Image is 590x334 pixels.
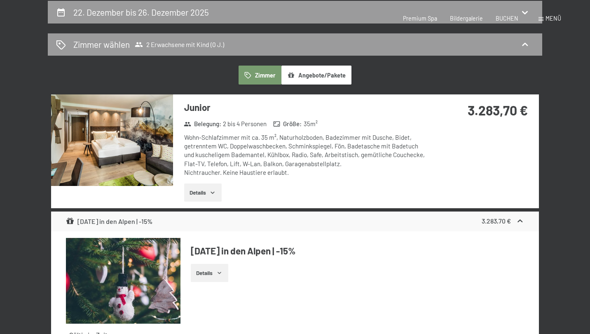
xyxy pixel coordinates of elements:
strong: Belegung : [184,120,221,128]
h4: [DATE] in den Alpen | -15% [191,245,524,257]
h2: 22. Dezember bis 26. Dezember 2025 [73,7,209,17]
button: Details [191,264,228,282]
span: 2 Erwachsene mit Kind (0 J.) [135,40,224,49]
a: Premium Spa [403,15,437,22]
h2: Zimmer wählen [73,38,130,50]
a: Bildergalerie [450,15,483,22]
a: BUCHEN [496,15,518,22]
strong: 3.283,70 € [482,217,511,225]
span: Menü [546,15,561,22]
img: mss_renderimg.php [66,238,180,324]
button: Angebote/Pakete [281,66,351,85]
span: 2 bis 4 Personen [223,120,267,128]
span: 35 m² [304,120,318,128]
h3: Junior [184,101,429,114]
div: Wohn-Schlafzimmer mit ca. 35 m², Naturholzboden, Badezimmer mit Dusche, Bidet, getrenntem WC, Dop... [184,133,429,177]
button: Details [184,183,222,202]
button: Zimmer [239,66,281,85]
img: mss_renderimg.php [51,94,173,186]
strong: 3.283,70 € [468,102,528,118]
div: [DATE] in den Alpen | -15% [66,216,153,226]
div: [DATE] in den Alpen | -15%3.283,70 € [51,212,539,231]
strong: Größe : [273,120,302,128]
